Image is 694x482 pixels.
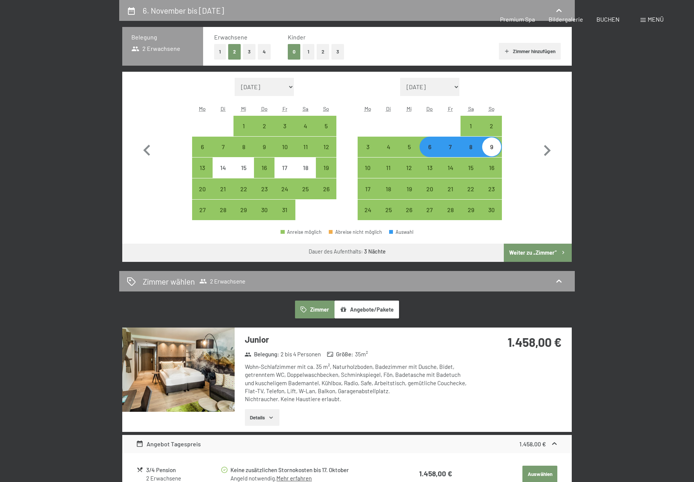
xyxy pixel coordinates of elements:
[233,200,254,220] div: Wed Oct 29 2025
[331,44,344,60] button: 3
[213,158,233,178] div: Tue Oct 14 2025
[143,6,224,15] h2: 6. November bis [DATE]
[317,123,336,142] div: 5
[468,106,474,112] abbr: Samstag
[317,186,336,205] div: 26
[461,200,481,220] div: Sat Nov 29 2025
[549,16,583,23] a: Bildergalerie
[233,137,254,157] div: Wed Oct 08 2025
[378,178,399,199] div: Anreise möglich
[441,144,460,163] div: 7
[199,277,245,285] span: 2 Erwachsene
[131,33,194,41] h3: Belegung
[122,435,572,453] div: Angebot Tagespreis1.458,00 €
[309,248,386,255] div: Dauer des Aufenthalts:
[420,165,439,184] div: 13
[213,165,232,184] div: 14
[255,144,274,163] div: 9
[364,106,371,112] abbr: Montag
[440,158,461,178] div: Fri Nov 14 2025
[261,106,268,112] abbr: Donnerstag
[254,200,274,220] div: Thu Oct 30 2025
[358,137,378,157] div: Anreise möglich
[230,466,388,474] div: Keine zusätzlichen Stornokosten bis 17. Oktober
[146,466,220,474] div: 3/4 Pension
[420,158,440,178] div: Thu Nov 13 2025
[234,144,253,163] div: 8
[441,186,460,205] div: 21
[329,230,382,235] div: Abreise nicht möglich
[448,106,453,112] abbr: Freitag
[254,158,274,178] div: Anreise möglich
[461,116,481,136] div: Sat Nov 01 2025
[317,144,336,163] div: 12
[440,178,461,199] div: Anreise möglich
[461,165,480,184] div: 15
[364,248,386,255] b: 3 Nächte
[440,178,461,199] div: Fri Nov 21 2025
[420,186,439,205] div: 20
[596,16,620,23] a: BUCHEN
[233,116,254,136] div: Anreise möglich
[420,137,440,157] div: Anreise möglich
[358,158,378,178] div: Mon Nov 10 2025
[274,116,295,136] div: Fri Oct 03 2025
[648,16,664,23] span: Menü
[334,301,399,318] button: Angebote/Pakete
[461,207,480,226] div: 29
[213,178,233,199] div: Anreise möglich
[192,137,213,157] div: Mon Oct 06 2025
[213,200,233,220] div: Anreise möglich
[379,186,398,205] div: 18
[295,158,316,178] div: Anreise nicht möglich
[399,137,419,157] div: Anreise möglich
[316,137,336,157] div: Anreise möglich
[192,137,213,157] div: Anreise möglich
[131,44,180,53] span: 2 Erwachsene
[399,207,418,226] div: 26
[316,158,336,178] div: Sun Oct 19 2025
[316,116,336,136] div: Anreise möglich
[358,137,378,157] div: Mon Nov 03 2025
[295,178,316,199] div: Sat Oct 25 2025
[214,44,226,60] button: 1
[378,137,399,157] div: Tue Nov 04 2025
[440,200,461,220] div: Anreise möglich
[481,158,502,178] div: Sun Nov 16 2025
[213,144,232,163] div: 7
[275,186,294,205] div: 24
[234,165,253,184] div: 15
[399,144,418,163] div: 5
[213,178,233,199] div: Tue Oct 21 2025
[481,116,502,136] div: Anreise möglich
[358,200,378,220] div: Anreise möglich
[192,200,213,220] div: Anreise möglich
[420,200,440,220] div: Anreise möglich
[426,106,433,112] abbr: Donnerstag
[233,178,254,199] div: Wed Oct 22 2025
[296,165,315,184] div: 18
[193,165,212,184] div: 13
[192,178,213,199] div: Mon Oct 20 2025
[508,335,562,349] strong: 1.458,00 €
[281,230,322,235] div: Anreise möglich
[420,158,440,178] div: Anreise möglich
[316,178,336,199] div: Anreise möglich
[378,158,399,178] div: Anreise möglich
[258,44,271,60] button: 4
[254,200,274,220] div: Anreise möglich
[481,200,502,220] div: Anreise möglich
[482,144,501,163] div: 9
[303,44,314,60] button: 1
[499,43,561,60] button: Zimmer hinzufügen
[255,186,274,205] div: 23
[378,137,399,157] div: Anreise möglich
[288,33,306,41] span: Kinder
[316,158,336,178] div: Anreise möglich
[281,350,321,358] span: 2 bis 4 Personen
[420,200,440,220] div: Thu Nov 27 2025
[389,230,413,235] div: Auswahl
[254,116,274,136] div: Anreise möglich
[274,137,295,157] div: Anreise möglich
